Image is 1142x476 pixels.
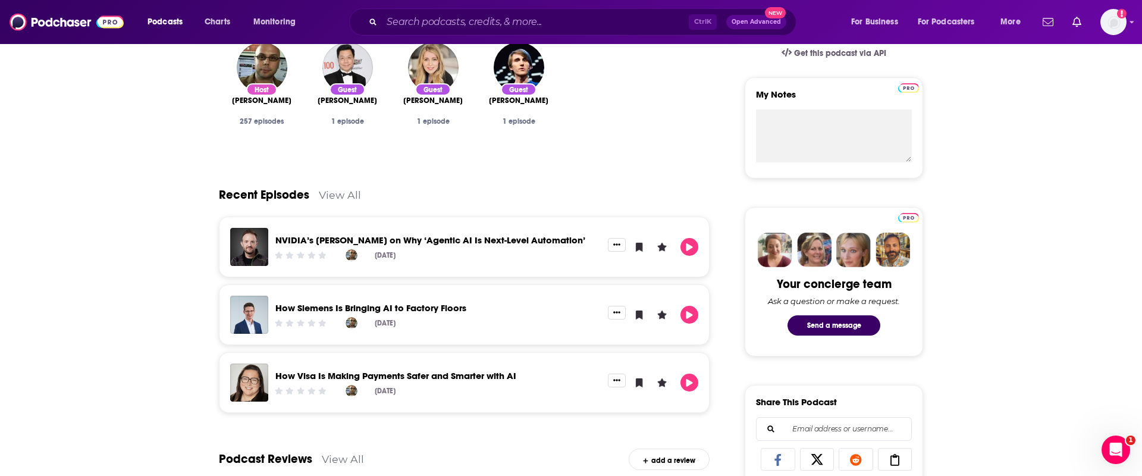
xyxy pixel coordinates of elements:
div: Search podcasts, credits, & more... [360,8,808,36]
a: View All [322,453,364,465]
div: Search followers [756,417,912,441]
button: Leave a Rating [653,374,671,392]
a: Share on Facebook [761,448,795,471]
a: Show notifications dropdown [1068,12,1086,32]
button: Show More Button [608,306,626,319]
input: Email address or username... [766,418,902,440]
img: Sydney Profile [758,233,792,267]
button: Play [680,306,698,324]
a: Charts [197,12,237,32]
span: [PERSON_NAME] [489,96,548,105]
span: For Business [851,14,898,30]
a: View All [319,189,361,201]
a: Pro website [898,211,919,223]
svg: Add a profile image [1117,9,1127,18]
button: Play [680,374,698,392]
img: Noah Kravitz [346,249,357,261]
span: Open Advanced [732,19,781,25]
div: 1 episode [485,117,552,126]
div: Guest [330,83,365,96]
div: [DATE] [375,319,396,327]
a: Share on Reddit [839,448,873,471]
div: Guest [501,83,537,96]
button: open menu [910,12,992,32]
span: Podcasts [148,14,183,30]
div: Ask a question or make a request. [768,296,900,306]
div: Your concierge team [777,277,892,292]
img: NVIDIA’s Bartley Richardson on Why ‘Agentic AI Is Next-Level Automation’ [230,228,268,266]
img: How Siemens Is Bringing AI to Factory Floors [230,296,268,334]
span: Get this podcast via API [794,48,886,58]
label: My Notes [756,89,912,109]
a: NVIDIA’s Bartley Richardson on Why ‘Agentic AI Is Next-Level Automation’ [275,234,585,246]
span: [PERSON_NAME] [403,96,463,105]
img: Noah Kravitz [346,317,357,329]
button: Send a message [788,315,880,336]
span: Ctrl K [689,14,717,30]
img: Pierre Barreau [494,42,544,93]
a: Pro website [898,82,919,93]
span: Charts [205,14,230,30]
div: [DATE] [375,387,396,395]
div: Community Rating: 0 out of 5 [274,387,328,396]
span: More [1000,14,1021,30]
button: open menu [843,12,913,32]
img: Dr. Maya Ackerman [408,42,459,93]
button: open menu [245,12,311,32]
a: How Visa Is Making Payments Safer and Smarter with AI [275,370,516,381]
div: 1 episode [314,117,381,126]
span: 1 [1126,436,1135,445]
img: Noah Kravitz [346,385,357,397]
span: For Podcasters [918,14,975,30]
img: Podchaser Pro [898,83,919,93]
span: New [765,7,786,18]
div: Host [246,83,277,96]
span: Logged in as mindyn [1100,9,1127,35]
a: Kai-Fu Lee [318,96,377,105]
a: Kai-Fu Lee [322,42,373,93]
a: Share on X/Twitter [800,448,834,471]
img: Noah Kravitz [237,42,287,93]
img: Barbara Profile [797,233,832,267]
img: How Visa Is Making Payments Safer and Smarter with AI [230,364,268,402]
a: Podcast Reviews [219,452,312,466]
span: [PERSON_NAME] [318,96,377,105]
a: Noah Kravitz [232,96,291,105]
span: Monitoring [253,14,296,30]
a: Recent Episodes [219,187,309,202]
a: Copy Link [878,448,912,471]
img: User Profile [1100,9,1127,35]
div: Community Rating: 0 out of 5 [274,251,328,260]
a: Show notifications dropdown [1038,12,1058,32]
button: open menu [139,12,198,32]
div: Guest [415,83,451,96]
div: 257 episodes [228,117,295,126]
div: Community Rating: 0 out of 5 [274,319,328,328]
span: [PERSON_NAME] [232,96,291,105]
button: Bookmark Episode [630,306,648,324]
button: Bookmark Episode [630,238,648,256]
button: Show profile menu [1100,9,1127,35]
button: Leave a Rating [653,238,671,256]
img: Podchaser - Follow, Share and Rate Podcasts [10,11,124,33]
a: How Siemens Is Bringing AI to Factory Floors [275,302,466,314]
a: Dr. Maya Ackerman [403,96,463,105]
iframe: Intercom live chat [1102,436,1130,464]
a: Get this podcast via API [772,39,896,68]
button: Show More Button [608,238,626,251]
button: open menu [992,12,1036,32]
div: add a review [629,449,710,469]
button: Show More Button [608,374,626,387]
div: 1 episode [400,117,466,126]
h3: Share This Podcast [756,396,837,408]
img: Jules Profile [836,233,871,267]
